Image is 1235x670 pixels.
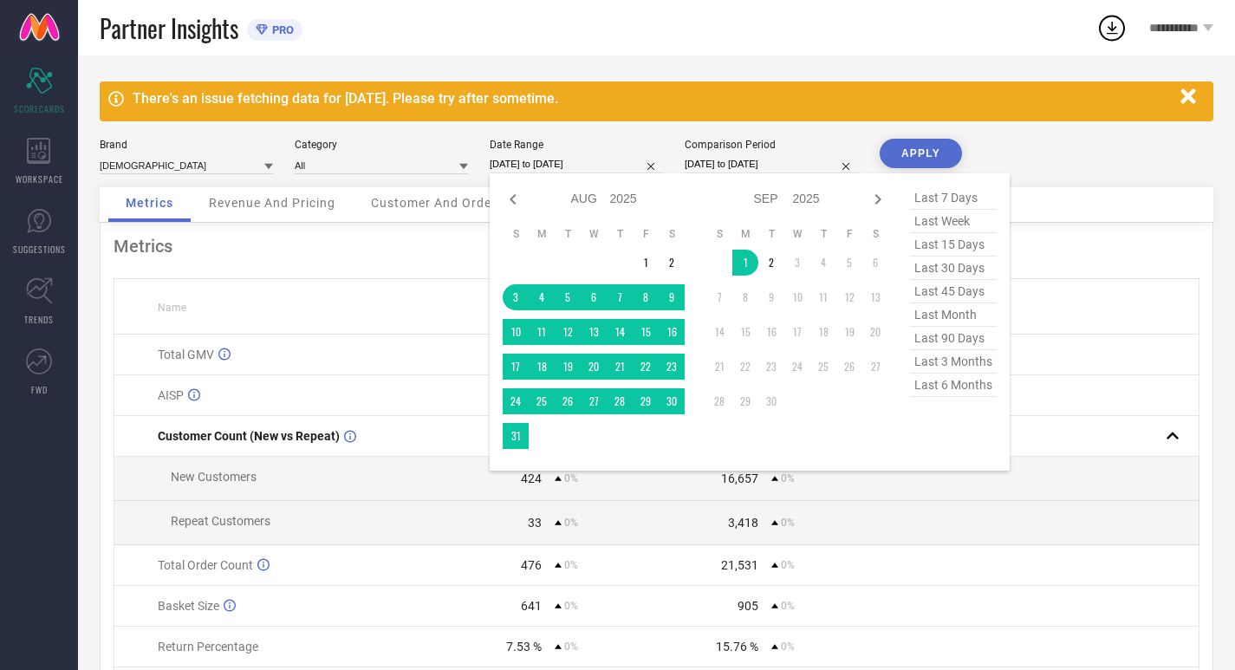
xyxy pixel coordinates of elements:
td: Thu Aug 14 2025 [607,319,633,345]
th: Friday [633,227,659,241]
input: Select comparison period [685,155,858,173]
td: Sat Aug 23 2025 [659,354,685,380]
td: Thu Sep 11 2025 [810,284,836,310]
div: 424 [521,472,542,485]
span: 0% [564,517,578,529]
td: Sun Aug 24 2025 [503,388,529,414]
td: Wed Sep 03 2025 [784,250,810,276]
td: Mon Sep 01 2025 [732,250,758,276]
td: Sun Aug 03 2025 [503,284,529,310]
th: Saturday [659,227,685,241]
span: TRENDS [24,313,54,326]
td: Tue Sep 02 2025 [758,250,784,276]
td: Wed Aug 27 2025 [581,388,607,414]
div: Comparison Period [685,139,858,151]
div: 3,418 [728,516,758,530]
span: SCORECARDS [14,102,65,115]
td: Fri Sep 12 2025 [836,284,862,310]
span: last 90 days [910,327,997,350]
td: Wed Sep 10 2025 [784,284,810,310]
div: Date Range [490,139,663,151]
span: Revenue And Pricing [209,196,335,210]
span: Partner Insights [100,10,238,46]
td: Tue Aug 19 2025 [555,354,581,380]
td: Tue Aug 05 2025 [555,284,581,310]
span: last 7 days [910,186,997,210]
span: 0% [781,472,795,485]
span: Return Percentage [158,640,258,654]
td: Mon Sep 29 2025 [732,388,758,414]
td: Mon Sep 15 2025 [732,319,758,345]
td: Sun Sep 07 2025 [706,284,732,310]
div: 33 [528,516,542,530]
td: Mon Aug 04 2025 [529,284,555,310]
th: Wednesday [784,227,810,241]
td: Sat Sep 20 2025 [862,319,888,345]
td: Tue Aug 12 2025 [555,319,581,345]
td: Sun Aug 10 2025 [503,319,529,345]
span: last month [910,303,997,327]
td: Thu Sep 04 2025 [810,250,836,276]
td: Fri Aug 01 2025 [633,250,659,276]
td: Mon Sep 22 2025 [732,354,758,380]
th: Thursday [810,227,836,241]
td: Sun Sep 28 2025 [706,388,732,414]
span: 0% [564,559,578,571]
td: Sat Aug 30 2025 [659,388,685,414]
th: Tuesday [758,227,784,241]
div: 476 [521,558,542,572]
span: Metrics [126,196,173,210]
td: Thu Sep 18 2025 [810,319,836,345]
td: Fri Aug 08 2025 [633,284,659,310]
button: APPLY [880,139,962,168]
span: SUGGESTIONS [13,243,66,256]
div: 16,657 [721,472,758,485]
span: FWD [31,383,48,396]
td: Tue Sep 09 2025 [758,284,784,310]
span: last 30 days [910,257,997,280]
td: Thu Aug 28 2025 [607,388,633,414]
td: Fri Aug 22 2025 [633,354,659,380]
span: 0% [564,472,578,485]
span: WORKSPACE [16,172,63,185]
span: Total GMV [158,348,214,361]
div: Open download list [1096,12,1128,43]
span: 0% [564,600,578,612]
div: Brand [100,139,273,151]
div: Previous month [503,189,523,210]
td: Sun Aug 17 2025 [503,354,529,380]
span: Repeat Customers [171,514,270,528]
div: Metrics [114,236,1199,257]
span: 0% [781,600,795,612]
td: Mon Aug 25 2025 [529,388,555,414]
span: New Customers [171,470,257,484]
td: Sun Sep 14 2025 [706,319,732,345]
span: Total Order Count [158,558,253,572]
div: 7.53 % [506,640,542,654]
span: 0% [564,641,578,653]
span: Name [158,302,186,314]
th: Tuesday [555,227,581,241]
th: Thursday [607,227,633,241]
input: Select date range [490,155,663,173]
td: Sun Sep 21 2025 [706,354,732,380]
div: 15.76 % [716,640,758,654]
td: Wed Sep 24 2025 [784,354,810,380]
td: Mon Aug 11 2025 [529,319,555,345]
div: Category [295,139,468,151]
td: Sat Sep 13 2025 [862,284,888,310]
td: Mon Sep 08 2025 [732,284,758,310]
div: Next month [868,189,888,210]
div: 21,531 [721,558,758,572]
span: Basket Size [158,599,219,613]
td: Wed Sep 17 2025 [784,319,810,345]
span: last 45 days [910,280,997,303]
span: 0% [781,517,795,529]
td: Sat Aug 16 2025 [659,319,685,345]
span: last 3 months [910,350,997,374]
td: Sat Sep 06 2025 [862,250,888,276]
td: Fri Aug 15 2025 [633,319,659,345]
th: Sunday [706,227,732,241]
td: Fri Sep 26 2025 [836,354,862,380]
td: Wed Aug 20 2025 [581,354,607,380]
